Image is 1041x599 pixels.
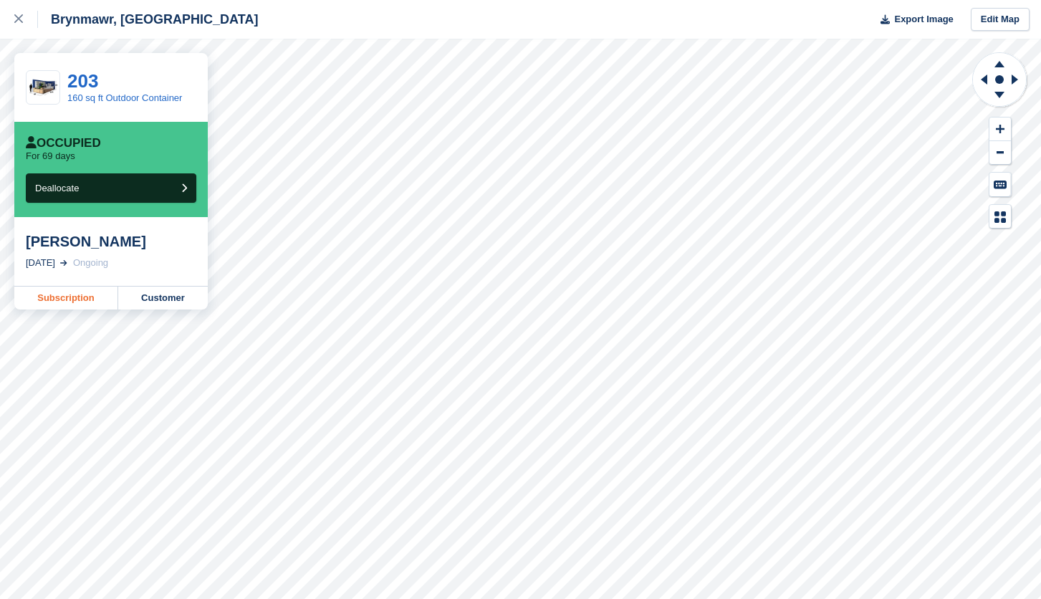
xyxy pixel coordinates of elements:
button: Export Image [872,8,954,32]
button: Map Legend [989,205,1011,229]
img: 20-ft-container.jpg [27,75,59,100]
a: Customer [118,287,208,310]
span: Deallocate [35,183,79,193]
div: Brynmawr, [GEOGRAPHIC_DATA] [38,11,258,28]
a: Subscription [14,287,118,310]
div: Occupied [26,136,101,150]
div: [PERSON_NAME] [26,233,196,250]
div: [DATE] [26,256,55,270]
span: Export Image [894,12,953,27]
button: Deallocate [26,173,196,203]
a: Edit Map [971,8,1030,32]
div: Ongoing [73,256,108,270]
button: Keyboard Shortcuts [989,173,1011,196]
button: Zoom Out [989,141,1011,165]
p: For 69 days [26,150,75,162]
button: Zoom In [989,118,1011,141]
a: 203 [67,70,98,92]
a: 160 sq ft Outdoor Container [67,92,182,103]
img: arrow-right-light-icn-cde0832a797a2874e46488d9cf13f60e5c3a73dbe684e267c42b8395dfbc2abf.svg [60,260,67,266]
